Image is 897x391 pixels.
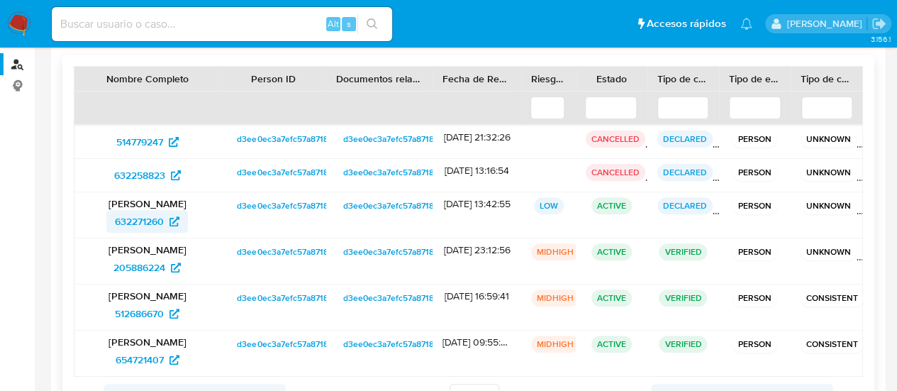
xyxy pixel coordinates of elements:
[740,18,752,30] a: Notificaciones
[357,14,386,34] button: search-icon
[52,15,392,33] input: Buscar usuario o caso...
[347,17,351,31] span: s
[871,16,886,31] a: Salir
[328,17,339,31] span: Alt
[647,16,726,31] span: Accesos rápidos
[870,33,890,45] span: 3.156.1
[786,17,867,31] p: gabriela.sanchez@mercadolibre.com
